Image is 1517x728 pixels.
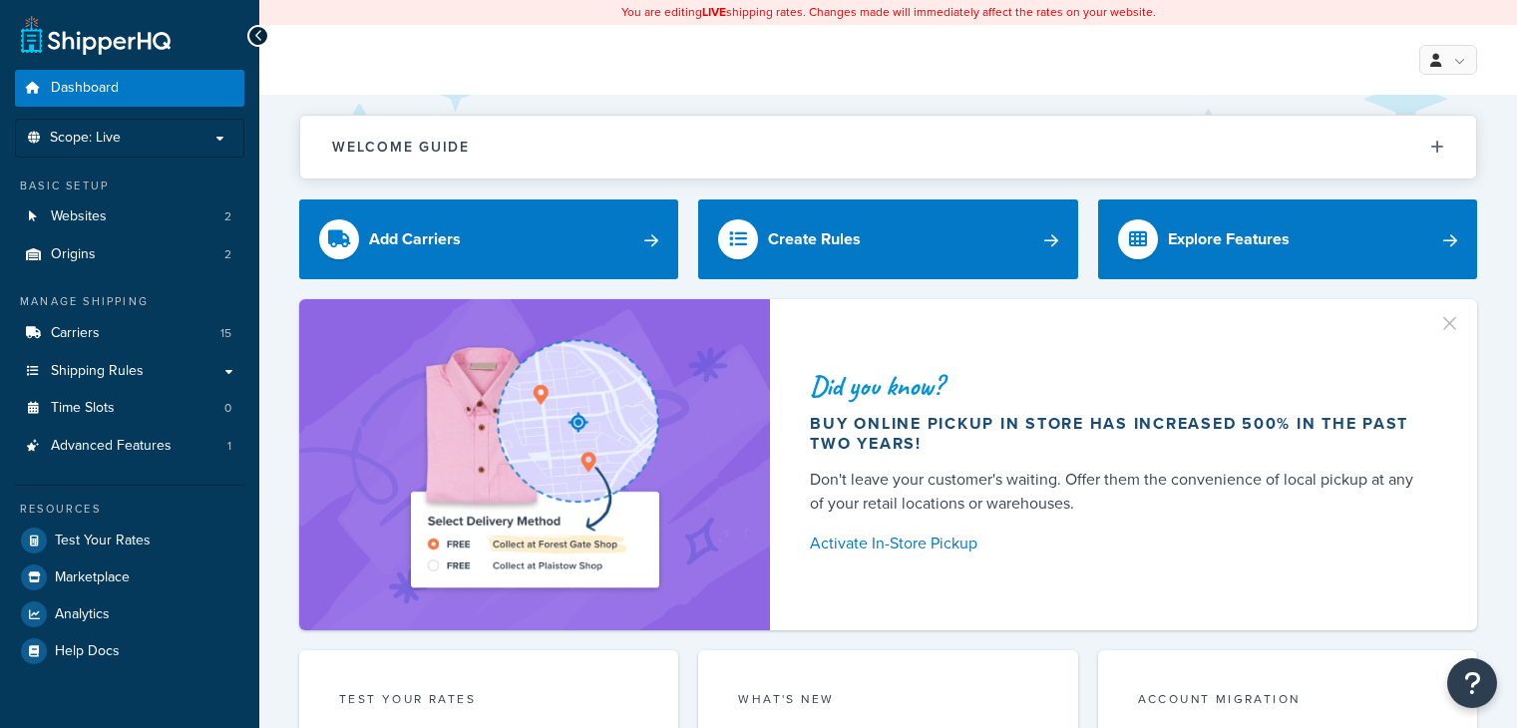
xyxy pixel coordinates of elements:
a: Marketplace [15,559,244,595]
div: Did you know? [810,372,1429,400]
span: 1 [227,438,231,455]
span: Scope: Live [50,130,121,147]
li: Time Slots [15,390,244,427]
span: 2 [224,208,231,225]
span: Marketplace [55,569,130,586]
span: Dashboard [51,80,119,97]
button: Welcome Guide [300,116,1476,179]
div: Buy online pickup in store has increased 500% in the past two years! [810,414,1429,454]
li: Carriers [15,315,244,352]
span: 0 [224,400,231,417]
div: Basic Setup [15,178,244,194]
a: Test Your Rates [15,523,244,558]
span: Origins [51,246,96,263]
a: Activate In-Store Pickup [810,530,1429,557]
a: Dashboard [15,70,244,107]
a: Time Slots0 [15,390,244,427]
div: Don't leave your customer's waiting. Offer them the convenience of local pickup at any of your re... [810,468,1429,516]
span: Time Slots [51,400,115,417]
a: Analytics [15,596,244,632]
div: Explore Features [1168,225,1290,253]
button: Open Resource Center [1447,658,1497,708]
b: LIVE [702,3,726,21]
h2: Welcome Guide [332,140,470,155]
span: Help Docs [55,643,120,660]
a: Help Docs [15,633,244,669]
span: 15 [220,325,231,342]
span: Advanced Features [51,438,172,455]
div: Test your rates [339,690,638,713]
div: Resources [15,501,244,518]
div: What's New [738,690,1037,713]
span: Carriers [51,325,100,342]
a: Advanced Features1 [15,428,244,465]
span: Websites [51,208,107,225]
div: Add Carriers [369,225,461,253]
a: Shipping Rules [15,353,244,390]
span: Test Your Rates [55,533,151,549]
a: Origins2 [15,236,244,273]
a: Explore Features [1098,199,1477,279]
li: Origins [15,236,244,273]
span: 2 [224,246,231,263]
li: Websites [15,198,244,235]
a: Websites2 [15,198,244,235]
a: Add Carriers [299,199,678,279]
div: Account Migration [1138,690,1437,713]
span: Shipping Rules [51,363,144,380]
li: Advanced Features [15,428,244,465]
a: Create Rules [698,199,1077,279]
span: Analytics [55,606,110,623]
div: Manage Shipping [15,293,244,310]
a: Carriers15 [15,315,244,352]
div: Create Rules [768,225,861,253]
img: ad-shirt-map-b0359fc47e01cab431d101c4b569394f6a03f54285957d908178d52f29eb9668.png [354,329,715,600]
